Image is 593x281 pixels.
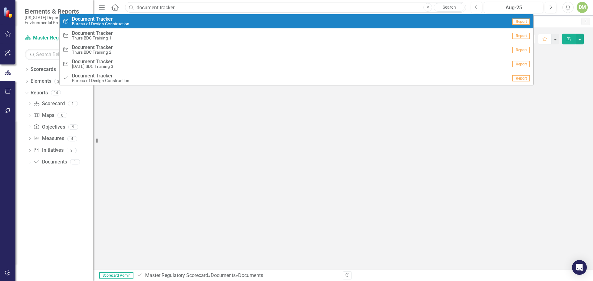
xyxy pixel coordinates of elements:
[33,112,54,119] a: Maps
[25,15,86,25] small: [US_STATE] Department of Environmental Protection
[484,2,543,13] button: Aug-25
[96,44,113,50] strong: Tracker
[67,136,77,141] div: 4
[137,272,338,279] div: » »
[96,59,113,64] strong: Tracker
[51,90,61,96] div: 14
[33,135,64,142] a: Measures
[512,33,530,39] span: Report
[72,78,129,83] small: Bureau of Design Construction
[512,75,530,81] span: Report
[60,14,533,28] a: Document TrackerBureau of Design ConstructionReport
[238,272,263,278] div: Documents
[572,260,587,275] div: Open Intercom Messenger
[57,113,67,118] div: 0
[72,22,129,26] small: Bureau of Design Construction
[72,30,95,36] strong: Document
[512,61,530,67] span: Report
[54,79,64,84] div: 31
[60,57,533,71] a: Document Tracker[DATE] BDC Training 3Report
[577,2,588,13] button: DM
[3,7,14,18] img: ClearPoint Strategy
[211,272,236,278] a: Documents
[72,36,113,40] small: Thurs BDC Training 1
[145,272,208,278] a: Master Regulatory Scorecard
[60,28,533,43] a: Document TrackerThurs BDC Training 1Report
[33,124,65,131] a: Objectives
[33,159,67,166] a: Documents
[31,66,56,73] a: Scorecards
[60,43,533,57] a: Document TrackerThurs BDC Training 2Report
[486,4,541,11] div: Aug-25
[96,30,113,36] strong: Tracker
[125,2,466,13] input: Search ClearPoint...
[96,16,113,22] strong: Tracker
[72,44,95,50] strong: Document
[434,3,465,12] a: Search
[72,50,113,55] small: Thurs BDC Training 2
[31,89,48,97] a: Reports
[33,100,65,107] a: Scorecard
[25,8,86,15] span: Elements & Reports
[72,64,113,69] small: [DATE] BDC Training 3
[25,49,86,60] input: Search Below...
[33,147,63,154] a: Initiatives
[72,16,95,22] strong: Document
[70,159,80,165] div: 1
[25,35,86,42] a: Master Regulatory Scorecard
[72,73,95,79] strong: Document
[68,101,78,106] div: 1
[67,148,77,153] div: 3
[512,47,530,53] span: Report
[68,124,78,130] div: 5
[72,59,95,64] strong: Document
[99,272,133,279] span: Scorecard Admin
[512,19,530,25] span: Report
[31,78,51,85] a: Elements
[60,71,533,85] a: Document TrackerBureau of Design ConstructionReport
[96,73,113,79] strong: Tracker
